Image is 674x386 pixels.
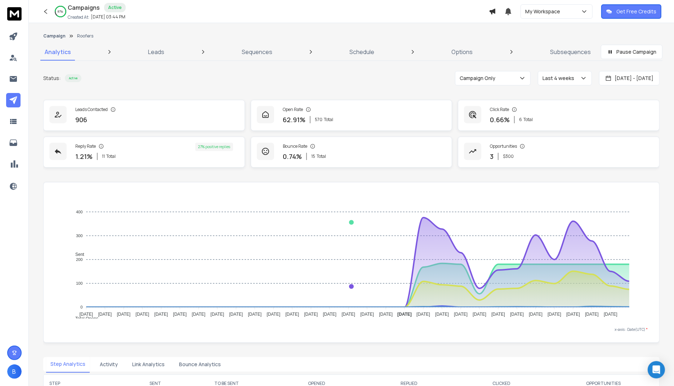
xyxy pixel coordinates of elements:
[342,312,355,317] tspan: [DATE]
[311,154,315,159] span: 15
[75,143,96,149] p: Reply Rate
[599,71,660,85] button: [DATE] - [DATE]
[195,143,233,151] div: 27 % positive replies
[175,356,225,372] button: Bounce Analytics
[604,312,617,317] tspan: [DATE]
[128,356,169,372] button: Link Analytics
[76,257,82,262] tspan: 200
[283,151,302,161] p: 0.74 %
[70,252,84,257] span: Sent
[525,8,563,15] p: My Workspace
[77,33,93,39] p: Roofers
[566,312,580,317] tspan: [DATE]
[601,4,661,19] button: Get Free Credits
[490,151,494,161] p: 3
[447,43,477,61] a: Options
[324,117,333,123] span: Total
[95,356,122,372] button: Activity
[76,234,82,238] tspan: 300
[76,281,82,285] tspan: 100
[104,3,126,12] div: Active
[491,312,505,317] tspan: [DATE]
[519,117,522,123] span: 6
[360,312,374,317] tspan: [DATE]
[550,48,591,56] p: Subsequences
[229,312,243,317] tspan: [DATE]
[7,364,22,379] button: B
[323,312,336,317] tspan: [DATE]
[317,154,326,159] span: Total
[75,151,93,161] p: 1.21 %
[106,154,116,159] span: Total
[503,154,514,159] p: $ 300
[285,312,299,317] tspan: [DATE]
[148,48,164,56] p: Leads
[79,312,93,317] tspan: [DATE]
[237,43,277,61] a: Sequences
[98,312,112,317] tspan: [DATE]
[460,75,498,82] p: Campaign Only
[144,43,169,61] a: Leads
[345,43,379,61] a: Schedule
[379,312,393,317] tspan: [DATE]
[43,75,61,82] p: Status:
[40,43,75,61] a: Analytics
[601,45,662,59] button: Pause Campaign
[68,14,89,20] p: Created At:
[173,312,187,317] tspan: [DATE]
[283,107,303,112] p: Open Rate
[490,115,510,125] p: 0.66 %
[45,48,71,56] p: Analytics
[58,9,63,14] p: 87 %
[458,137,660,168] a: Opportunities3$300
[510,312,524,317] tspan: [DATE]
[452,48,473,56] p: Options
[473,312,486,317] tspan: [DATE]
[304,312,318,317] tspan: [DATE]
[543,75,577,82] p: Last 4 weeks
[283,115,305,125] p: 62.91 %
[55,327,648,332] p: x-axis : Date(UTC)
[135,312,149,317] tspan: [DATE]
[616,8,656,15] p: Get Free Credits
[43,137,245,168] a: Reply Rate1.21%11Total27% positive replies
[548,312,561,317] tspan: [DATE]
[349,48,374,56] p: Schedule
[490,143,517,149] p: Opportunities
[210,312,224,317] tspan: [DATE]
[490,107,509,112] p: Click Rate
[43,33,66,39] button: Campaign
[192,312,205,317] tspan: [DATE]
[68,3,100,12] h1: Campaigns
[397,312,412,317] tspan: [DATE]
[242,48,272,56] p: Sequences
[75,115,87,125] p: 906
[43,100,245,131] a: Leads Contacted906
[75,107,108,112] p: Leads Contacted
[458,100,660,131] a: Click Rate0.66%6Total
[65,74,81,82] div: Active
[117,312,130,317] tspan: [DATE]
[80,305,82,309] tspan: 0
[267,312,280,317] tspan: [DATE]
[454,312,468,317] tspan: [DATE]
[251,100,452,131] a: Open Rate62.91%570Total
[529,312,543,317] tspan: [DATE]
[154,312,168,317] tspan: [DATE]
[91,14,125,20] p: [DATE] 03:44 PM
[46,356,90,373] button: Step Analytics
[315,117,322,123] span: 570
[523,117,533,123] span: Total
[248,312,262,317] tspan: [DATE]
[648,361,665,378] div: Open Intercom Messenger
[283,143,307,149] p: Bounce Rate
[546,43,595,61] a: Subsequences
[76,210,82,214] tspan: 400
[585,312,599,317] tspan: [DATE]
[435,312,449,317] tspan: [DATE]
[251,137,452,168] a: Bounce Rate0.74%15Total
[416,312,430,317] tspan: [DATE]
[70,316,98,321] span: Total Opens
